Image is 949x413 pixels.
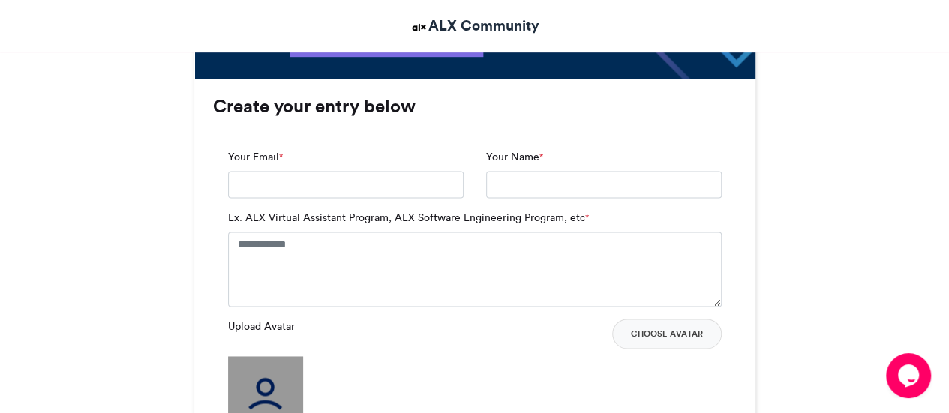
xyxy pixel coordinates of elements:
label: Ex. ALX Virtual Assistant Program, ALX Software Engineering Program, etc [228,210,589,226]
label: Your Email [228,149,283,165]
label: Your Name [486,149,543,165]
iframe: chat widget [886,353,934,398]
label: Upload Avatar [228,319,295,334]
h3: Create your entry below [213,97,737,115]
img: ALX Community [410,18,428,37]
button: Choose Avatar [612,319,722,349]
a: ALX Community [410,15,539,37]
